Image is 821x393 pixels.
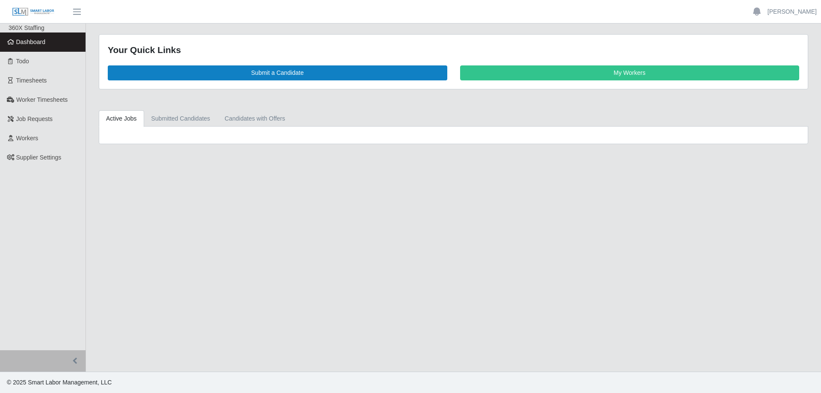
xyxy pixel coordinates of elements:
span: Worker Timesheets [16,96,68,103]
a: Submit a Candidate [108,65,447,80]
a: Active Jobs [99,110,144,127]
span: 360X Staffing [9,24,44,31]
img: SLM Logo [12,7,55,17]
div: Your Quick Links [108,43,799,57]
span: © 2025 Smart Labor Management, LLC [7,379,112,386]
span: Supplier Settings [16,154,62,161]
span: Job Requests [16,115,53,122]
span: Todo [16,58,29,65]
a: Candidates with Offers [217,110,292,127]
a: My Workers [460,65,800,80]
a: Submitted Candidates [144,110,218,127]
a: [PERSON_NAME] [768,7,817,16]
span: Workers [16,135,38,142]
span: Timesheets [16,77,47,84]
span: Dashboard [16,38,46,45]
